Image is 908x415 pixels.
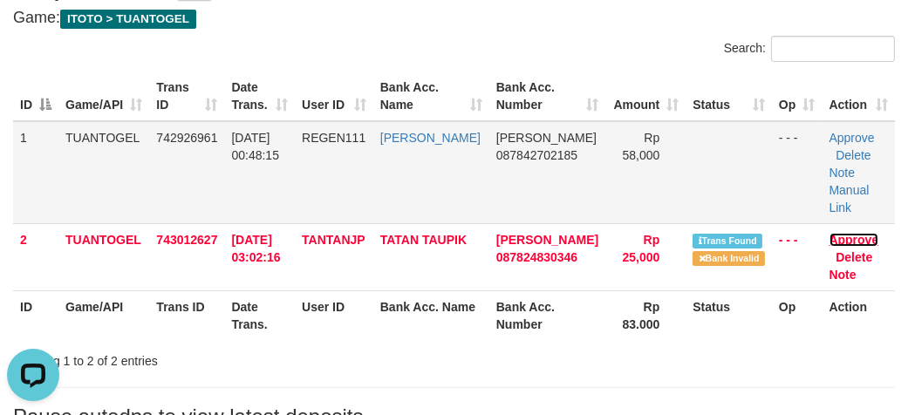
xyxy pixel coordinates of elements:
th: Bank Acc. Name [373,290,489,340]
label: Search: [724,36,895,62]
input: Search: [771,36,895,62]
a: Approve [829,131,875,145]
td: 1 [13,121,58,224]
th: Bank Acc. Number [489,290,606,340]
th: Game/API [58,290,149,340]
td: - - - [772,223,823,290]
th: Status: activate to sort column ascending [686,71,772,121]
button: Open LiveChat chat widget [7,7,59,59]
td: - - - [772,121,823,224]
span: Bank is not match [693,251,764,266]
span: Rp 25,000 [623,233,660,264]
th: User ID [295,290,373,340]
a: Delete [836,148,870,162]
span: [DATE] 03:02:16 [231,233,280,264]
th: Action: activate to sort column ascending [823,71,896,121]
th: Action [823,290,896,340]
div: Showing 1 to 2 of 2 entries [13,345,365,370]
td: TUANTOGEL [58,223,149,290]
span: REGEN111 [302,131,365,145]
span: [PERSON_NAME] [496,233,598,247]
th: Date Trans. [224,290,295,340]
a: Delete [836,250,872,264]
th: Amount: activate to sort column ascending [605,71,686,121]
span: Rp 58,000 [623,131,660,162]
th: Rp 83.000 [605,290,686,340]
a: Note [829,268,857,282]
th: Game/API: activate to sort column ascending [58,71,149,121]
span: ITOTO > TUANTOGEL [60,10,196,29]
th: User ID: activate to sort column ascending [295,71,373,121]
th: Status [686,290,772,340]
th: Date Trans.: activate to sort column ascending [224,71,295,121]
th: Trans ID: activate to sort column ascending [149,71,224,121]
td: 2 [13,223,58,290]
th: Op: activate to sort column ascending [772,71,823,121]
h4: Game: [13,10,895,27]
a: Note [829,166,856,180]
span: Copy 087842702185 to clipboard [496,148,577,162]
span: Copy 087824830346 to clipboard [496,250,577,264]
a: Manual Link [829,183,870,214]
a: TATAN TAUPIK [380,233,467,247]
span: [DATE] 00:48:15 [231,131,279,162]
td: TUANTOGEL [58,121,149,224]
a: Approve [829,233,879,247]
span: 743012627 [156,233,217,247]
th: ID: activate to sort column descending [13,71,58,121]
span: 742926961 [156,131,217,145]
th: Op [772,290,823,340]
th: Bank Acc. Name: activate to sort column ascending [373,71,489,121]
th: ID [13,290,58,340]
span: Similar transaction found [693,234,762,248]
a: [PERSON_NAME] [380,131,481,145]
span: [PERSON_NAME] [496,131,597,145]
span: TANTANJP [302,233,365,247]
th: Bank Acc. Number: activate to sort column ascending [489,71,606,121]
th: Trans ID [149,290,224,340]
